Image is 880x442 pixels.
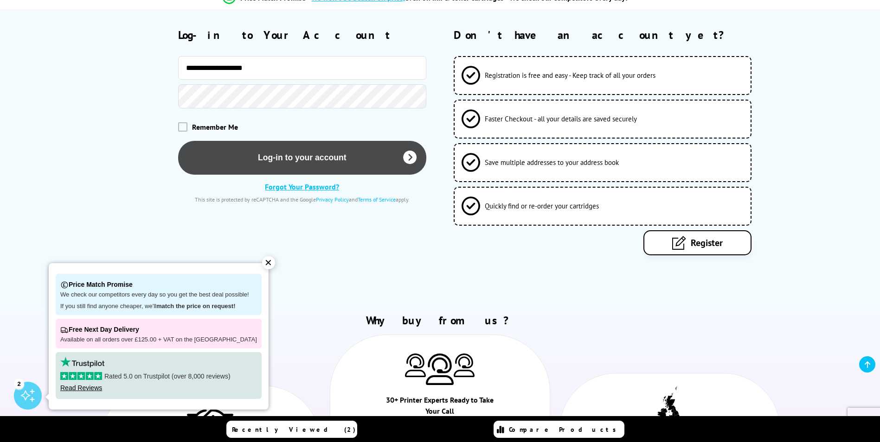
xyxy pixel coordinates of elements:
[60,384,102,391] a: Read Reviews
[226,421,357,438] a: Recently Viewed (2)
[643,230,752,255] a: Register
[232,425,356,434] span: Recently Viewed (2)
[426,354,454,385] img: Printer Experts
[485,158,619,167] span: Save multiple addresses to your address book
[192,122,238,132] span: Remember Me
[60,372,102,380] img: stars-5.svg
[60,278,257,291] p: Price Match Promise
[178,141,426,175] button: Log-in to your account
[60,336,257,344] p: Available on all orders over £125.00 + VAT on the [GEOGRAPHIC_DATA]
[494,421,624,438] a: Compare Products
[178,196,426,203] div: This site is protected by reCAPTCHA and the Google and apply.
[509,425,621,434] span: Compare Products
[60,291,257,299] p: We check our competitors every day so you get the best deal possible!
[60,323,257,336] p: Free Next Day Delivery
[178,28,426,42] h2: Log-in to Your Account
[60,303,257,310] p: If you still find anyone cheaper, we'll
[485,202,599,210] span: Quickly find or re-order your cartridges
[454,28,784,42] h2: Don't have an account yet?
[95,313,784,328] h2: Why buy from us?
[405,354,426,377] img: Printer Experts
[385,394,495,421] div: 30+ Printer Experts Ready to Take Your Call
[691,237,723,249] span: Register
[156,303,235,309] strong: match the price on request!
[60,372,257,380] p: Rated 5.0 on Trustpilot (over 8,000 reviews)
[358,196,396,203] a: Terms of Service
[14,379,24,389] div: 2
[60,357,104,367] img: trustpilot rating
[262,256,275,269] div: ✕
[485,114,637,123] span: Faster Checkout - all your details are saved securely
[657,386,682,429] img: UK tax payer
[265,182,339,191] a: Forgot Your Password?
[454,354,475,377] img: Printer Experts
[485,71,655,80] span: Registration is free and easy - Keep track of all your orders
[316,196,349,203] a: Privacy Policy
